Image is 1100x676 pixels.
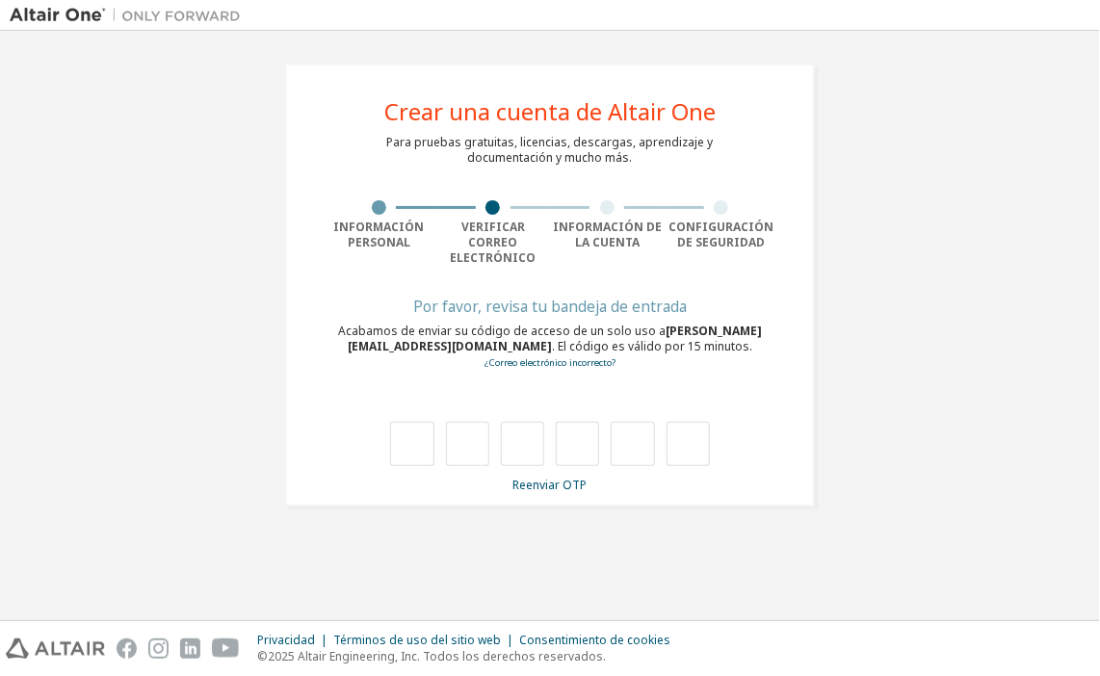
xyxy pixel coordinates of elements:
[665,220,779,250] div: Configuración de seguridad
[550,220,665,250] div: Información de la cuenta
[333,633,519,648] div: Términos de uso del sitio web
[148,638,169,659] img: instagram.svg
[212,638,240,659] img: youtube.svg
[10,6,250,25] img: Altair Uno
[322,324,778,371] div: Acabamos de enviar su código de acceso de un solo uso a . El código es válido por 15 minutos.
[436,220,551,266] div: Verificar correo electrónico
[268,648,606,664] font: 2025 Altair Engineering, Inc. Todos los derechos reservados.
[117,638,137,659] img: facebook.svg
[348,323,762,354] span: [PERSON_NAME][EMAIL_ADDRESS][DOMAIN_NAME]
[322,220,436,250] div: Información personal
[485,356,615,369] a: Go back to the registration form
[513,477,588,493] a: Reenviar OTP
[6,638,105,659] img: altair_logo.svg
[322,300,778,312] div: Por favor, revisa tu bandeja de entrada
[387,135,714,166] div: Para pruebas gratuitas, licencias, descargas, aprendizaje y documentación y mucho más.
[519,633,682,648] div: Consentimiento de cookies
[180,638,200,659] img: linkedin.svg
[257,633,333,648] div: Privacidad
[257,648,682,664] p: ©
[384,100,716,123] div: Crear una cuenta de Altair One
